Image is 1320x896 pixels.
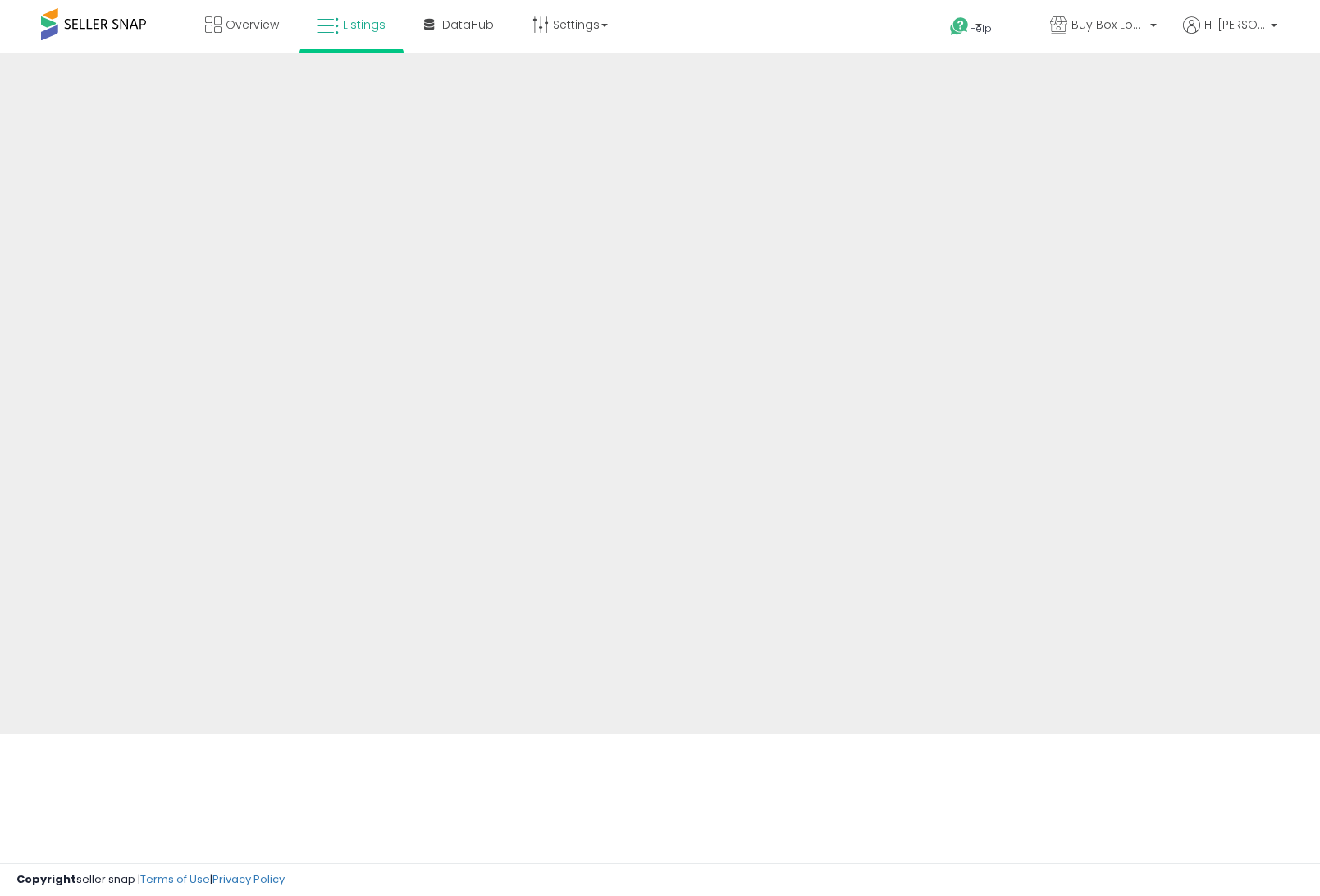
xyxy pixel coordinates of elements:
a: Help [937,4,1024,53]
span: Help [970,21,992,35]
span: Hi [PERSON_NAME] [1204,16,1266,33]
i: Get Help [949,16,970,37]
a: Hi [PERSON_NAME] [1183,16,1277,53]
span: Buy Box Logistics [1071,16,1145,33]
span: Overview [226,16,279,33]
span: DataHub [442,16,494,33]
span: Listings [343,16,386,33]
